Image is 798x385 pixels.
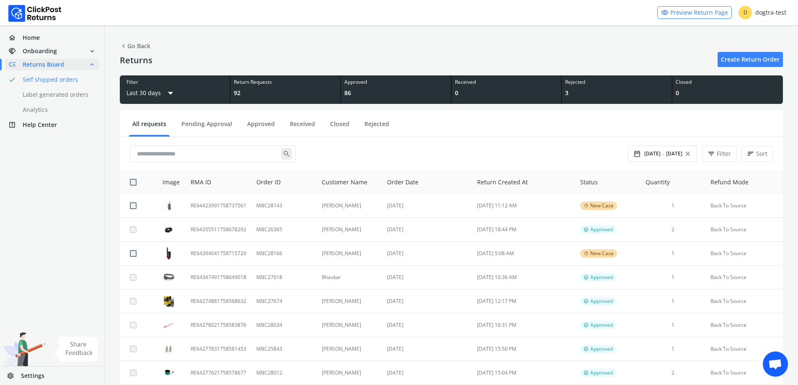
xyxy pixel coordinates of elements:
[590,298,613,305] span: Approved
[344,79,448,85] div: Approved
[590,202,614,209] span: New Case
[5,74,109,85] a: doneSelf shipped orders
[8,45,23,57] span: handshake
[382,218,472,242] td: [DATE]
[327,120,353,134] a: Closed
[382,194,472,218] td: [DATE]
[163,247,175,260] img: row_image
[163,200,175,211] img: row_image
[7,370,21,382] span: settings
[472,242,575,266] td: [DATE] 5:08 AM
[590,369,613,376] span: Approved
[251,289,316,313] td: MBC27674
[163,369,175,377] img: row_image
[8,5,62,22] img: Logo
[186,218,251,242] td: RE64355511758678292
[382,361,472,385] td: [DATE]
[163,343,175,355] img: row_image
[455,79,558,85] div: Received
[640,194,705,218] td: 1
[590,226,613,233] span: Approved
[178,120,235,134] a: Pending Approval
[382,337,472,361] td: [DATE]
[705,313,783,337] td: Back To Source
[287,120,318,134] a: Received
[23,121,57,129] span: Help Center
[251,194,316,218] td: MBC28143
[186,266,251,289] td: RE64347491758649018
[163,295,175,307] img: row_image
[584,346,589,352] span: verified
[5,32,99,44] a: homeHome
[708,148,715,160] span: filter_list
[584,274,589,281] span: verified
[251,218,316,242] td: MBC26365
[565,89,669,97] div: 3
[705,242,783,266] td: Back To Source
[676,89,780,97] div: 0
[705,361,783,385] td: Back To Source
[163,271,175,283] img: row_image
[186,361,251,385] td: RE64277621758578677
[382,242,472,266] td: [DATE]
[584,250,589,257] span: rotate_left
[584,226,589,233] span: verified
[8,32,23,44] span: home
[251,313,316,337] td: MBC28034
[705,194,783,218] td: Back To Source
[52,337,98,362] img: share feedback
[186,171,251,194] th: RMA ID
[584,202,589,209] span: rotate_left
[705,289,783,313] td: Back To Source
[317,218,382,242] td: [PERSON_NAME]
[163,320,175,330] img: row_image
[21,372,44,380] span: Settings
[575,171,640,194] th: Status
[640,218,705,242] td: 2
[186,194,251,218] td: RE64423991758737561
[662,150,664,158] span: -
[251,171,316,194] th: Order ID
[23,60,64,69] span: Returns Board
[565,79,669,85] div: Rejected
[666,150,682,157] span: [DATE]
[584,322,589,328] span: verified
[584,369,589,376] span: verified
[152,171,186,194] th: Image
[705,171,783,194] th: Refund Mode
[684,148,692,160] span: close
[251,242,316,266] td: MBC28166
[657,6,732,19] a: visibilityPreview Return Page
[129,120,170,134] a: All requests
[739,6,752,19] span: D
[317,289,382,313] td: [PERSON_NAME]
[8,59,23,70] span: low_priority
[705,266,783,289] td: Back To Source
[317,171,382,194] th: Customer Name
[251,361,316,385] td: MBC28012
[120,40,127,52] span: chevron_left
[741,146,773,162] button: sortSort
[251,266,316,289] td: MBC27618
[455,89,558,97] div: 0
[739,6,786,19] div: dogtra-test
[186,242,251,266] td: RE64394041758715729
[244,120,278,134] a: Approved
[640,289,705,313] td: 1
[23,47,57,55] span: Onboarding
[718,52,783,67] a: Create Return Order
[120,55,152,65] h4: Returns
[186,313,251,337] td: RE64278021758583876
[127,79,223,85] div: Filter
[8,74,16,85] span: done
[584,298,589,305] span: verified
[472,194,575,218] td: [DATE] 11:12 AM
[472,361,575,385] td: [DATE] 15:04 PM
[127,85,177,101] button: Last 30 daysarrow_drop_down
[472,289,575,313] td: [DATE] 12:17 PM
[640,266,705,289] td: 1
[88,59,96,70] span: expand_less
[763,351,788,377] div: Open chat
[163,225,175,234] img: row_image
[472,171,575,194] th: Return Created At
